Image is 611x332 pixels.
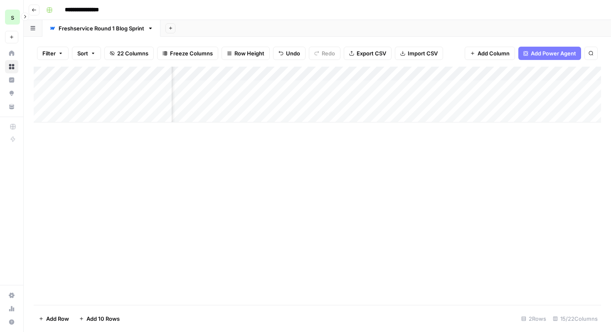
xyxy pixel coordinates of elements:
[72,47,101,60] button: Sort
[5,289,18,302] a: Settings
[117,49,148,57] span: 22 Columns
[5,87,18,100] a: Opportunities
[309,47,340,60] button: Redo
[531,49,576,57] span: Add Power Agent
[11,12,14,22] span: s
[518,47,581,60] button: Add Power Agent
[5,73,18,87] a: Insights
[42,49,56,57] span: Filter
[5,100,18,113] a: Your Data
[322,49,335,57] span: Redo
[77,49,88,57] span: Sort
[5,60,18,73] a: Browse
[234,49,264,57] span: Row Height
[86,315,120,323] span: Add 10 Rows
[395,47,443,60] button: Import CSV
[465,47,515,60] button: Add Column
[59,24,144,32] div: Freshservice Round 1 Blog Sprint
[5,7,18,27] button: Workspace: saasgenie
[46,315,69,323] span: Add Row
[34,312,74,325] button: Add Row
[518,312,549,325] div: 2 Rows
[37,47,69,60] button: Filter
[357,49,386,57] span: Export CSV
[408,49,438,57] span: Import CSV
[549,312,601,325] div: 15/22 Columns
[42,20,160,37] a: Freshservice Round 1 Blog Sprint
[74,312,125,325] button: Add 10 Rows
[478,49,510,57] span: Add Column
[286,49,300,57] span: Undo
[5,302,18,315] a: Usage
[273,47,305,60] button: Undo
[222,47,270,60] button: Row Height
[157,47,218,60] button: Freeze Columns
[5,47,18,60] a: Home
[344,47,392,60] button: Export CSV
[5,315,18,329] button: Help + Support
[104,47,154,60] button: 22 Columns
[170,49,213,57] span: Freeze Columns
